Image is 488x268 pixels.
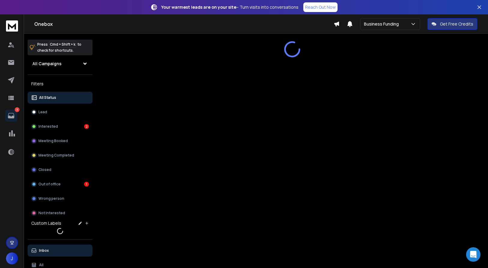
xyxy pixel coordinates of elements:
[28,207,92,219] button: Not Interested
[28,149,92,161] button: Meeting Completed
[31,220,61,226] h3: Custom Labels
[364,21,401,27] p: Business Funding
[5,110,17,122] a: 3
[303,2,338,12] a: Reach Out Now
[84,182,89,187] div: 1
[15,107,20,112] p: 3
[37,41,81,53] p: Press to check for shortcuts.
[161,4,236,10] strong: Your warmest leads are on your site
[28,178,92,190] button: Out of office1
[28,164,92,176] button: Closed
[28,80,92,88] h3: Filters
[38,139,68,143] p: Meeting Booked
[38,211,65,215] p: Not Interested
[39,248,49,253] p: Inbox
[6,252,18,264] button: J
[38,196,64,201] p: Wrong person
[28,120,92,132] button: Interested2
[38,153,74,158] p: Meeting Completed
[39,263,44,267] p: All
[32,61,62,67] h1: All Campaigns
[39,95,56,100] p: All Status
[6,20,18,32] img: logo
[440,21,473,27] p: Get Free Credits
[28,58,92,70] button: All Campaigns
[28,135,92,147] button: Meeting Booked
[34,20,334,28] h1: Onebox
[161,4,299,10] p: – Turn visits into conversations
[28,193,92,205] button: Wrong person
[49,41,76,48] span: Cmd + Shift + k
[38,110,47,114] p: Lead
[38,167,51,172] p: Closed
[427,18,477,30] button: Get Free Credits
[28,245,92,257] button: Inbox
[305,4,336,10] p: Reach Out Now
[38,182,61,187] p: Out of office
[466,247,480,262] div: Open Intercom Messenger
[38,124,58,129] p: Interested
[28,106,92,118] button: Lead
[84,124,89,129] div: 2
[28,92,92,104] button: All Status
